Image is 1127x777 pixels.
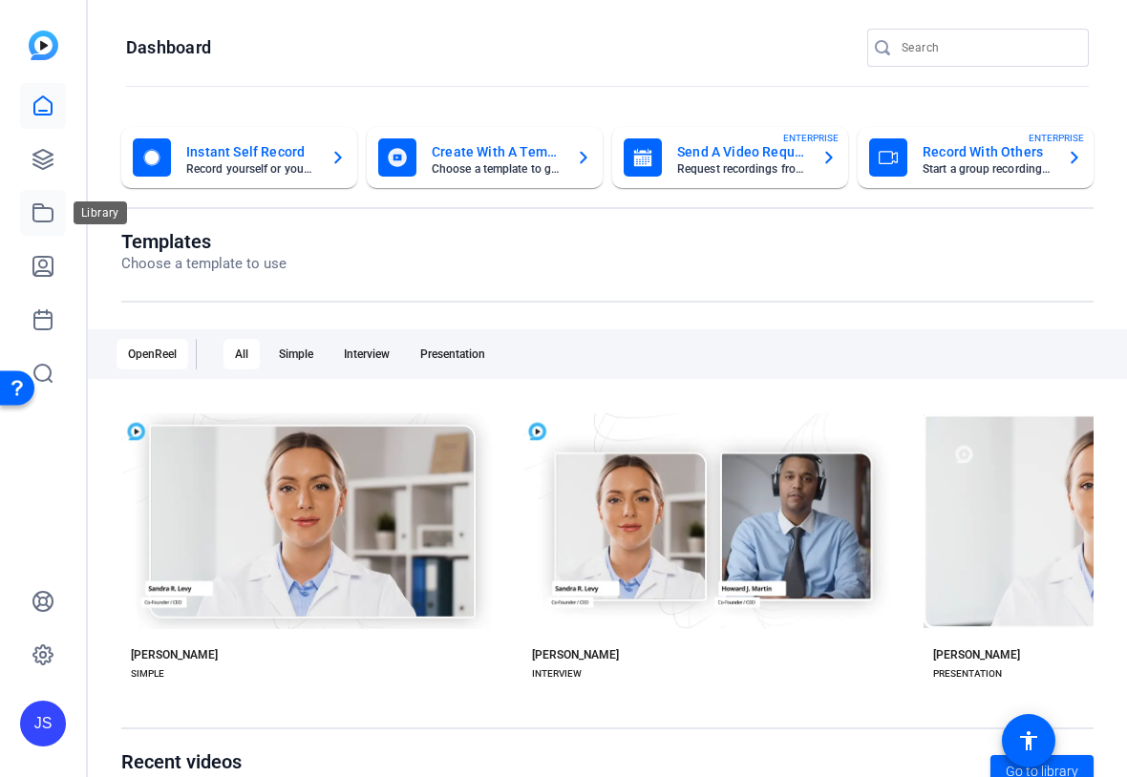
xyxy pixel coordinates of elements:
span: ENTERPRISE [1029,131,1084,145]
mat-icon: accessibility [1017,729,1040,752]
mat-card-subtitle: Choose a template to get started [432,163,561,175]
div: JS [20,701,66,746]
mat-card-subtitle: Request recordings from anyone, anywhere [677,163,806,175]
div: [PERSON_NAME] [131,647,218,662]
span: ENTERPRISE [783,131,839,145]
button: Create With A TemplateChoose a template to get started [367,127,603,188]
button: Instant Self RecordRecord yourself or your screen [121,127,357,188]
input: Search [902,36,1074,59]
div: Presentation [409,339,497,369]
div: INTERVIEW [532,666,582,682]
h1: Templates [121,230,287,253]
div: SIMPLE [131,666,164,682]
mat-card-title: Send A Video Request [677,140,806,163]
h1: Recent videos [121,750,306,773]
div: [PERSON_NAME] [933,647,1020,662]
img: blue-gradient.svg [29,31,58,60]
mat-card-title: Record With Others [923,140,1052,163]
div: Library [74,201,127,224]
div: Interview [332,339,401,369]
div: All [223,339,260,369]
mat-card-subtitle: Start a group recording session [923,163,1052,175]
p: Choose a template to use [121,253,287,275]
h1: Dashboard [126,36,211,59]
button: Record With OthersStart a group recording sessionENTERPRISE [858,127,1094,188]
mat-card-title: Create With A Template [432,140,561,163]
div: [PERSON_NAME] [532,647,619,662]
div: OpenReel [117,339,188,369]
div: PRESENTATION [933,666,1002,682]
div: Simple [267,339,325,369]
button: Send A Video RequestRequest recordings from anyone, anywhereENTERPRISE [612,127,848,188]
mat-card-subtitle: Record yourself or your screen [186,163,315,175]
mat-card-title: Instant Self Record [186,140,315,163]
